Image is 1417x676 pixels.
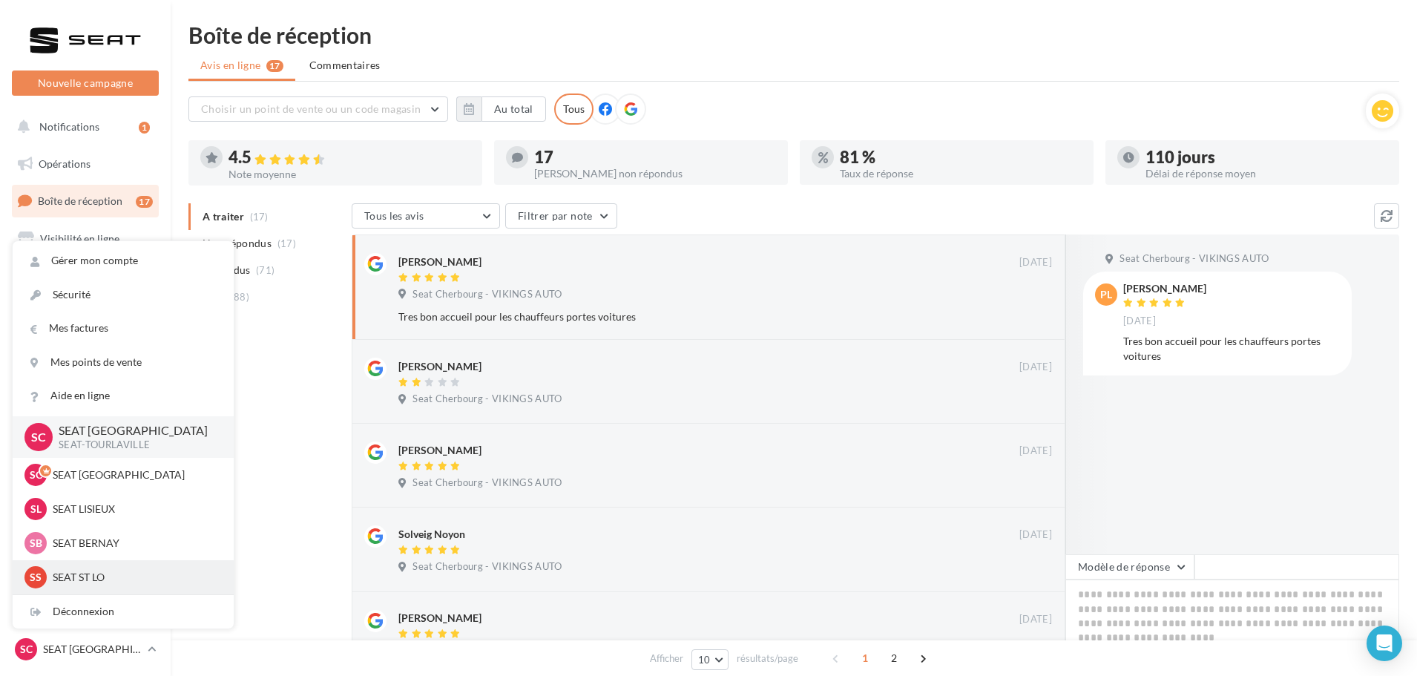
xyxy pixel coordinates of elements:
[698,654,711,666] span: 10
[13,278,234,312] a: Sécurité
[229,169,470,180] div: Note moyenne
[1120,252,1269,266] span: Seat Cherbourg - VIKINGS AUTO
[1019,613,1052,626] span: [DATE]
[1019,528,1052,542] span: [DATE]
[398,359,481,374] div: [PERSON_NAME]
[31,428,46,445] span: SC
[30,536,42,551] span: SB
[481,96,546,122] button: Au total
[277,237,296,249] span: (17)
[1019,256,1052,269] span: [DATE]
[9,297,162,328] a: Contacts
[231,291,249,303] span: (88)
[13,379,234,413] a: Aide en ligne
[1100,287,1112,302] span: PL
[534,168,776,179] div: [PERSON_NAME] non répondus
[505,203,617,229] button: Filtrer par note
[398,443,481,458] div: [PERSON_NAME]
[53,467,216,482] p: SEAT [GEOGRAPHIC_DATA]
[412,476,562,490] span: Seat Cherbourg - VIKINGS AUTO
[412,288,562,301] span: Seat Cherbourg - VIKINGS AUTO
[398,611,481,626] div: [PERSON_NAME]
[9,111,156,142] button: Notifications 1
[364,209,424,222] span: Tous les avis
[456,96,546,122] button: Au total
[20,642,33,657] span: SC
[256,264,274,276] span: (71)
[352,203,500,229] button: Tous les avis
[13,244,234,278] a: Gérer mon compte
[39,157,91,170] span: Opérations
[1367,626,1402,661] div: Open Intercom Messenger
[412,393,562,406] span: Seat Cherbourg - VIKINGS AUTO
[1123,283,1206,294] div: [PERSON_NAME]
[309,58,381,73] span: Commentaires
[30,570,42,585] span: SS
[737,652,798,666] span: résultats/page
[398,309,956,324] div: Tres bon accueil pour les chauffeurs portes voitures
[1065,554,1194,580] button: Modèle de réponse
[53,502,216,516] p: SEAT LISIEUX
[9,260,162,292] a: Campagnes
[9,148,162,180] a: Opérations
[30,502,42,516] span: SL
[1145,149,1387,165] div: 110 jours
[554,93,594,125] div: Tous
[882,646,906,670] span: 2
[398,527,465,542] div: Solveig Noyon
[691,649,729,670] button: 10
[650,652,683,666] span: Afficher
[43,642,142,657] p: SEAT [GEOGRAPHIC_DATA]
[38,194,122,207] span: Boîte de réception
[534,149,776,165] div: 17
[9,334,162,365] a: Médiathèque
[30,467,42,482] span: SC
[188,96,448,122] button: Choisir un point de vente ou un code magasin
[1145,168,1387,179] div: Délai de réponse moyen
[53,536,216,551] p: SEAT BERNAY
[13,312,234,345] a: Mes factures
[1019,444,1052,458] span: [DATE]
[13,346,234,379] a: Mes points de vente
[12,70,159,96] button: Nouvelle campagne
[201,102,421,115] span: Choisir un point de vente ou un code magasin
[9,185,162,217] a: Boîte de réception17
[12,635,159,663] a: SC SEAT [GEOGRAPHIC_DATA]
[840,149,1082,165] div: 81 %
[9,371,162,402] a: Calendrier
[188,24,1399,46] div: Boîte de réception
[9,457,162,501] a: Campagnes DataOnDemand
[1123,315,1156,328] span: [DATE]
[9,407,162,451] a: PLV et print personnalisable
[59,439,210,452] p: SEAT-TOURLAVILLE
[13,595,234,629] div: Déconnexion
[853,646,877,670] span: 1
[53,570,216,585] p: SEAT ST LO
[229,149,470,166] div: 4.5
[9,223,162,255] a: Visibilité en ligne
[39,120,99,133] span: Notifications
[139,122,150,134] div: 1
[1123,334,1340,364] div: Tres bon accueil pour les chauffeurs portes voitures
[398,255,481,269] div: [PERSON_NAME]
[40,232,119,245] span: Visibilité en ligne
[840,168,1082,179] div: Taux de réponse
[1019,361,1052,374] span: [DATE]
[136,196,153,208] div: 17
[412,560,562,574] span: Seat Cherbourg - VIKINGS AUTO
[203,236,272,251] span: Non répondus
[59,422,210,439] p: SEAT [GEOGRAPHIC_DATA]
